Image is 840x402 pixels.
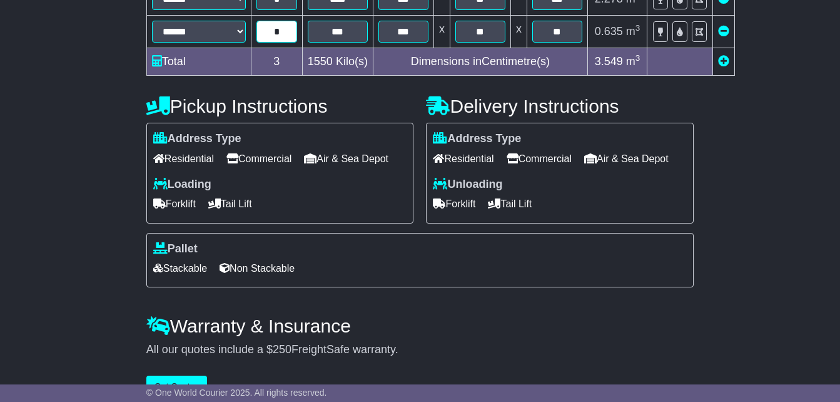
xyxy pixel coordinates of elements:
span: m [626,25,640,38]
label: Loading [153,178,211,192]
span: Air & Sea Depot [584,149,669,168]
a: Add new item [718,55,729,68]
td: x [510,16,527,48]
span: Residential [153,149,214,168]
div: All our quotes include a $ FreightSafe warranty. [146,343,694,357]
td: x [433,16,450,48]
span: Forklift [153,194,196,214]
span: Non Stackable [220,259,295,278]
span: Air & Sea Depot [304,149,388,168]
span: 3.549 [595,55,623,68]
a: Remove this item [718,25,729,38]
span: Forklift [433,194,475,214]
label: Pallet [153,242,198,256]
label: Unloading [433,178,502,192]
sup: 3 [635,23,640,33]
span: Tail Lift [488,194,532,214]
h4: Warranty & Insurance [146,316,694,336]
button: Get Quotes [146,376,208,398]
label: Address Type [433,132,521,146]
td: 3 [251,48,302,76]
h4: Delivery Instructions [426,96,694,116]
span: m [626,55,640,68]
span: Commercial [507,149,572,168]
span: 0.635 [595,25,623,38]
label: Address Type [153,132,241,146]
sup: 3 [635,53,640,63]
span: 250 [273,343,291,356]
span: Stackable [153,259,207,278]
td: Dimensions in Centimetre(s) [373,48,587,76]
span: Commercial [226,149,291,168]
h4: Pickup Instructions [146,96,414,116]
td: Total [146,48,251,76]
span: Residential [433,149,493,168]
td: Kilo(s) [302,48,373,76]
span: © One World Courier 2025. All rights reserved. [146,388,327,398]
span: 1550 [308,55,333,68]
span: Tail Lift [208,194,252,214]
